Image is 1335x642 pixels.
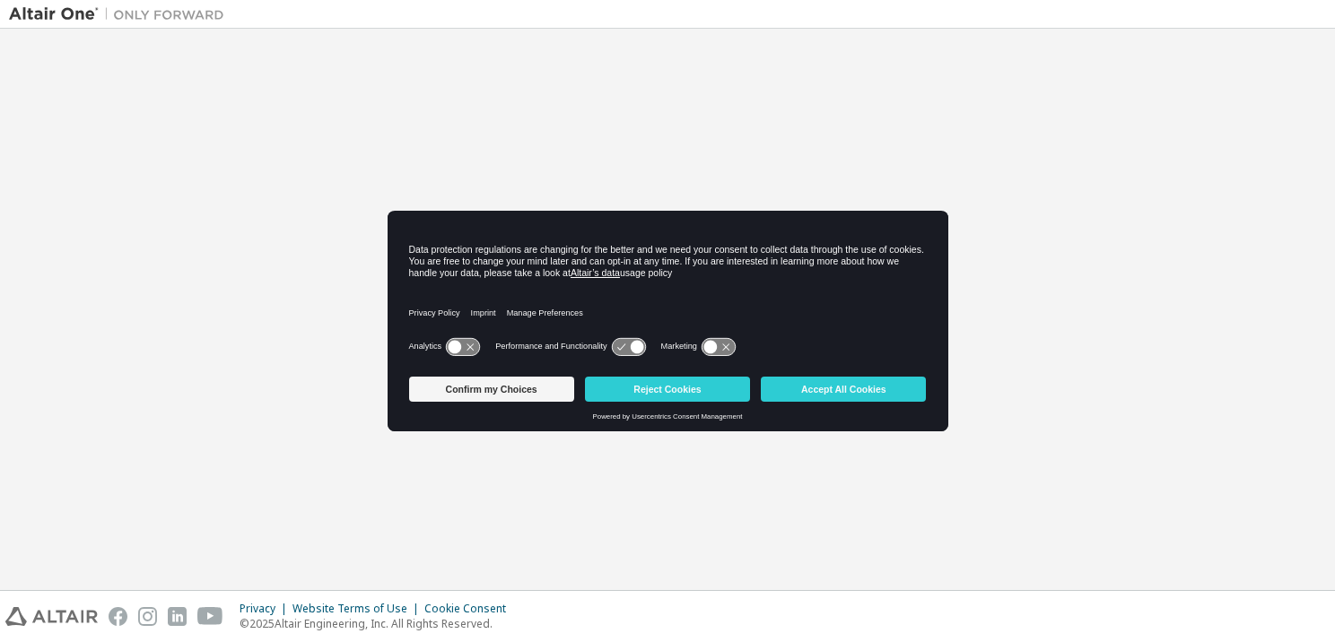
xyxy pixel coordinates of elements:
img: Altair One [9,5,233,23]
div: Cookie Consent [424,602,517,616]
div: Website Terms of Use [292,602,424,616]
img: facebook.svg [109,607,127,626]
img: youtube.svg [197,607,223,626]
img: instagram.svg [138,607,157,626]
p: © 2025 Altair Engineering, Inc. All Rights Reserved. [240,616,517,631]
div: Privacy [240,602,292,616]
img: linkedin.svg [168,607,187,626]
img: altair_logo.svg [5,607,98,626]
